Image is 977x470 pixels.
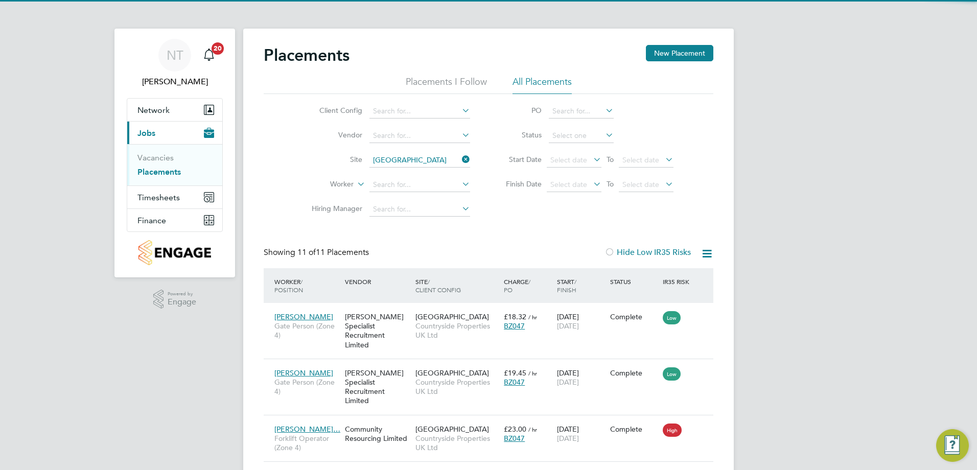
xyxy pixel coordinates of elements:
span: / Client Config [415,277,461,294]
span: Select date [550,180,587,189]
div: [PERSON_NAME] Specialist Recruitment Limited [342,307,413,355]
span: Select date [622,180,659,189]
div: [DATE] [554,307,608,336]
span: £23.00 [504,425,526,434]
span: / Finish [557,277,576,294]
a: Go to home page [127,240,223,265]
span: / PO [504,277,530,294]
label: Status [496,130,542,139]
input: Search for... [369,153,470,168]
div: Start [554,272,608,299]
button: Network [127,99,222,121]
span: Nick Theaker [127,76,223,88]
span: [PERSON_NAME] [274,368,333,378]
span: 11 Placements [297,247,369,257]
div: Status [608,272,661,291]
span: [PERSON_NAME]… [274,425,340,434]
div: Jobs [127,144,222,185]
span: Countryside Properties UK Ltd [415,321,499,340]
span: Low [663,311,681,324]
span: BZ047 [504,434,525,443]
span: Engage [168,298,196,307]
li: Placements I Follow [406,76,487,94]
span: [GEOGRAPHIC_DATA] [415,368,489,378]
span: Timesheets [137,193,180,202]
span: Network [137,105,170,115]
label: Site [304,155,362,164]
span: Gate Person (Zone 4) [274,378,340,396]
span: Countryside Properties UK Ltd [415,434,499,452]
span: Select date [622,155,659,165]
div: Complete [610,425,658,434]
span: [PERSON_NAME] [274,312,333,321]
span: £19.45 [504,368,526,378]
button: Jobs [127,122,222,144]
span: High [663,424,682,437]
div: [DATE] [554,363,608,392]
span: Gate Person (Zone 4) [274,321,340,340]
a: Powered byEngage [153,290,197,309]
div: Vendor [342,272,413,291]
div: [PERSON_NAME] Specialist Recruitment Limited [342,363,413,411]
span: / hr [528,369,537,377]
label: Hide Low IR35 Risks [604,247,691,257]
input: Search for... [369,104,470,119]
span: 20 [212,42,224,55]
label: Hiring Manager [304,204,362,213]
div: Community Resourcing Limited [342,419,413,448]
nav: Main navigation [114,29,235,277]
div: Site [413,272,501,299]
a: [PERSON_NAME]Gate Person (Zone 4)[PERSON_NAME] Specialist Recruitment Limited[GEOGRAPHIC_DATA]Cou... [272,363,713,371]
label: Start Date [496,155,542,164]
input: Search for... [369,129,470,143]
a: NT[PERSON_NAME] [127,39,223,88]
div: Complete [610,368,658,378]
span: Jobs [137,128,155,138]
div: Complete [610,312,658,321]
span: Finance [137,216,166,225]
div: [DATE] [554,419,608,448]
a: 20 [199,39,219,72]
img: countryside-properties-logo-retina.png [138,240,211,265]
span: BZ047 [504,378,525,387]
input: Select one [549,129,614,143]
input: Search for... [369,178,470,192]
button: Engage Resource Center [936,429,969,462]
div: Charge [501,272,554,299]
span: Countryside Properties UK Ltd [415,378,499,396]
input: Search for... [549,104,614,119]
button: New Placement [646,45,713,61]
span: [DATE] [557,434,579,443]
span: Select date [550,155,587,165]
span: / hr [528,426,537,433]
a: [PERSON_NAME]Gate Person (Zone 4)[PERSON_NAME] Specialist Recruitment Limited[GEOGRAPHIC_DATA]Cou... [272,307,713,315]
a: Placements [137,167,181,177]
label: Worker [295,179,354,190]
span: 11 of [297,247,316,257]
span: [DATE] [557,378,579,387]
button: Timesheets [127,186,222,208]
button: Finance [127,209,222,231]
label: Finish Date [496,179,542,189]
span: [GEOGRAPHIC_DATA] [415,312,489,321]
span: NT [167,49,183,62]
span: To [603,153,617,166]
span: Low [663,367,681,381]
span: / hr [528,313,537,321]
span: Forklift Operator (Zone 4) [274,434,340,452]
span: £18.32 [504,312,526,321]
span: [GEOGRAPHIC_DATA] [415,425,489,434]
a: Vacancies [137,153,174,162]
span: Powered by [168,290,196,298]
div: Worker [272,272,342,299]
div: Showing [264,247,371,258]
span: To [603,177,617,191]
li: All Placements [513,76,572,94]
span: / Position [274,277,303,294]
span: BZ047 [504,321,525,331]
div: IR35 Risk [660,272,695,291]
h2: Placements [264,45,350,65]
label: Client Config [304,106,362,115]
span: [DATE] [557,321,579,331]
label: PO [496,106,542,115]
